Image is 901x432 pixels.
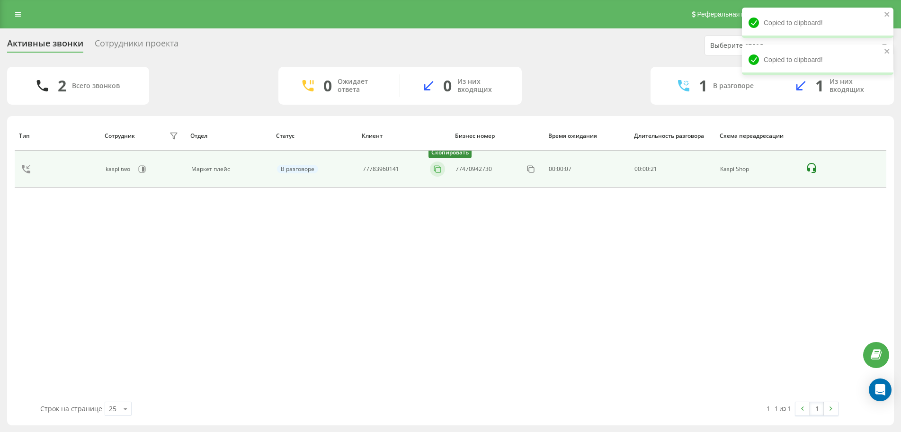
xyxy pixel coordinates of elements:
span: 21 [651,165,657,173]
div: 1 [699,77,707,95]
div: Kaspi Shop [720,166,795,172]
div: 2 [58,77,66,95]
div: Сотрудники проекта [95,38,178,53]
div: kaspi two [106,166,133,172]
div: 0 [443,77,452,95]
div: Время ожидания [548,133,625,139]
div: Длительность разговора [634,133,711,139]
div: Бизнес номер [455,133,539,139]
div: 00:00:07 [549,166,624,172]
div: Copied to clipboard! [742,45,893,75]
button: close [884,10,891,19]
span: Строк на странице [40,404,102,413]
a: 1 [810,402,824,415]
div: 1 - 1 из 1 [767,404,791,413]
div: Маркет плейс [191,166,267,172]
div: Тип [19,133,96,139]
div: Клиент [362,133,446,139]
div: В разговоре [277,165,318,173]
div: Статус [276,133,353,139]
div: Выберите отдел [710,42,823,50]
div: Copied to clipboard! [742,8,893,38]
span: 00 [642,165,649,173]
button: close [884,47,891,56]
div: Схема переадресации [720,133,796,139]
div: Open Intercom Messenger [869,378,892,401]
div: : : [634,166,657,172]
div: 25 [109,404,116,414]
div: Из них входящих [457,78,508,94]
span: Реферальная программа [697,10,775,18]
div: Активные звонки [7,38,83,53]
div: Скопировать [428,147,472,158]
div: Ожидает ответа [338,78,385,94]
div: Всего звонков [72,82,120,90]
div: 1 [815,77,824,95]
div: Отдел [190,133,267,139]
div: Сотрудник [105,133,135,139]
div: В разговоре [713,82,754,90]
span: 00 [634,165,641,173]
div: 77470942730 [455,166,492,172]
div: 77783960141 [363,166,399,172]
div: Из них входящих [830,78,880,94]
div: 0 [323,77,332,95]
